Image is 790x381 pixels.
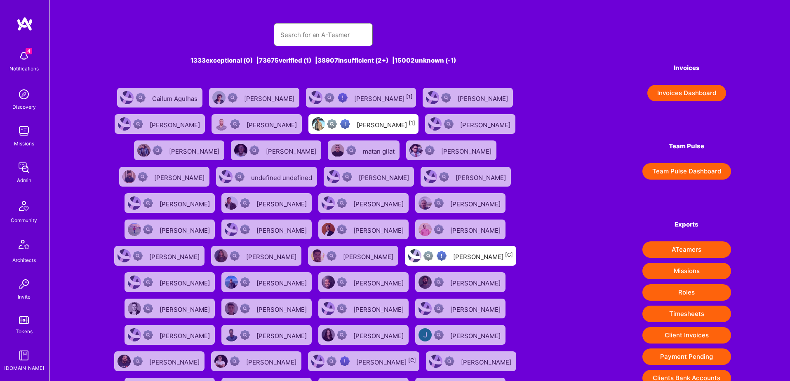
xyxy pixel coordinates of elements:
div: 1333 exceptional (0) | 73675 verified (1) | 38907 insufficient (2+) | 15002 unknown (-1) [109,56,537,65]
a: User AvatarNot Scrubbed[PERSON_NAME] [320,164,417,190]
img: Not Scrubbed [143,277,153,287]
a: User AvatarNot Scrubbedmatan gilat [324,137,403,164]
a: User AvatarNot Scrubbed[PERSON_NAME] [412,216,509,243]
img: User Avatar [214,249,228,262]
img: User Avatar [322,328,335,341]
a: User AvatarNot Scrubbedundefined undefined [213,164,320,190]
a: Team Pulse Dashboard [642,163,731,180]
img: User Avatar [311,355,324,368]
a: User AvatarNot Scrubbed[PERSON_NAME] [412,322,509,348]
img: Not Scrubbed [143,330,153,340]
img: User Avatar [212,91,226,104]
img: Not Scrubbed [434,304,444,313]
a: User AvatarNot Scrubbed[PERSON_NAME] [121,322,218,348]
img: User Avatar [214,355,228,368]
div: [PERSON_NAME] [450,303,502,314]
a: User AvatarNot Scrubbed[PERSON_NAME] [403,137,500,164]
div: Architects [12,256,36,264]
img: User Avatar [215,117,228,131]
a: User AvatarNot Scrubbed[PERSON_NAME] [218,295,315,322]
img: Not Scrubbed [230,119,240,129]
img: User Avatar [331,144,344,157]
img: tokens [19,316,29,324]
div: [PERSON_NAME] [461,356,513,367]
a: User AvatarNot Scrubbed[PERSON_NAME] [121,295,218,322]
img: User Avatar [120,91,134,104]
img: Not Scrubbed [136,93,146,103]
a: User AvatarNot Scrubbed[PERSON_NAME] [417,164,514,190]
a: User AvatarNot Scrubbed[PERSON_NAME] [419,84,516,111]
div: [PERSON_NAME] [244,92,296,103]
div: undefined undefined [251,171,314,182]
a: User AvatarNot Scrubbed[PERSON_NAME] [412,190,509,216]
a: User AvatarNot fully vettedHigh Potential User[PERSON_NAME][C] [402,243,520,269]
img: User Avatar [322,302,335,315]
img: User Avatar [225,302,238,315]
img: Not Scrubbed [240,330,250,340]
img: Not fully vetted [327,356,336,366]
img: User Avatar [419,328,432,341]
img: Not Scrubbed [249,145,259,155]
img: logo [16,16,33,31]
a: User AvatarNot Scrubbed[PERSON_NAME] [315,322,412,348]
img: Not Scrubbed [346,145,356,155]
img: Not fully vetted [423,251,433,261]
img: User Avatar [128,302,141,315]
img: User Avatar [419,276,432,289]
img: Not Scrubbed [434,224,444,234]
div: Invite [18,292,31,301]
img: Not Scrubbed [439,172,449,182]
img: User Avatar [225,276,238,289]
input: Search for an A-Teamer [280,24,366,45]
div: Notifications [9,64,39,73]
div: Community [11,216,37,224]
img: User Avatar [122,170,136,183]
a: Invoices Dashboard [642,85,731,101]
a: User AvatarNot Scrubbed[PERSON_NAME] [315,190,412,216]
img: User Avatar [419,302,432,315]
button: Client Invoices [642,327,731,344]
img: High Potential User [340,119,350,129]
img: Not Scrubbed [133,251,143,261]
img: bell [16,48,32,64]
button: Payment Pending [642,348,731,365]
img: User Avatar [309,91,322,104]
div: [PERSON_NAME] [256,224,308,235]
div: [PERSON_NAME] [343,250,395,261]
button: Timesheets [642,306,731,322]
img: User Avatar [409,144,423,157]
img: Not Scrubbed [425,145,435,155]
button: Roles [642,284,731,301]
a: User AvatarNot fully vettedHigh Potential User[PERSON_NAME][1] [303,84,419,111]
a: User AvatarNot Scrubbed[PERSON_NAME] [218,269,315,295]
a: User AvatarNot Scrubbed[PERSON_NAME] [315,295,412,322]
img: Not Scrubbed [434,277,444,287]
img: User Avatar [118,249,131,262]
img: High Potential User [340,356,350,366]
img: Not Scrubbed [337,330,347,340]
sup: [C] [408,357,416,363]
img: User Avatar [327,170,340,183]
div: [PERSON_NAME] [256,303,308,314]
img: Not Scrubbed [434,198,444,208]
div: [PERSON_NAME] [450,277,502,288]
a: User AvatarNot Scrubbed[PERSON_NAME] [305,243,402,269]
img: User Avatar [311,249,324,262]
div: [PERSON_NAME] [458,92,510,103]
img: Not Scrubbed [143,304,153,313]
img: High Potential User [338,93,348,103]
a: User AvatarNot Scrubbed[PERSON_NAME] [218,322,315,348]
img: User Avatar [225,223,238,236]
div: Cailum Agulhas [152,92,199,103]
img: Not Scrubbed [138,172,148,182]
img: Not Scrubbed [240,224,250,234]
div: [PERSON_NAME] [441,145,493,156]
a: User AvatarNot fully vettedHigh Potential User[PERSON_NAME][1] [305,111,422,137]
div: [PERSON_NAME] [160,224,212,235]
div: [PERSON_NAME] [160,198,212,208]
div: matan gilat [363,145,396,156]
div: [PERSON_NAME] [169,145,221,156]
img: User Avatar [408,249,421,262]
img: Not Scrubbed [240,198,250,208]
img: teamwork [16,123,32,139]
